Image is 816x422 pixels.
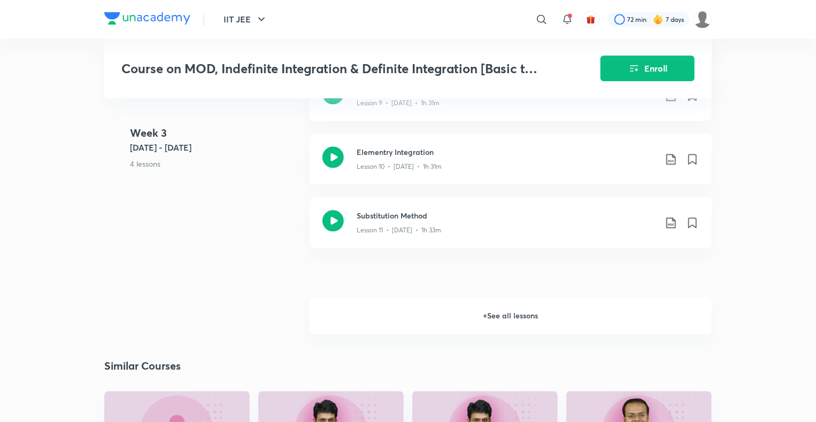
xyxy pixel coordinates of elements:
a: Elementry IntegrationLesson 10 • [DATE] • 1h 31m [310,134,712,197]
button: avatar [582,11,599,28]
img: Company Logo [104,12,190,25]
h3: Course on MOD, Indefinite Integration & Definite Integration [Basic to Advanced] [121,61,540,76]
img: SANJU TALUKDAR [694,10,712,28]
h3: Substitution Method [357,210,656,221]
p: Lesson 9 • [DATE] • 1h 31m [357,98,440,108]
p: 4 lessons [130,159,301,170]
a: Integration as Anti-DerivativeLesson 9 • [DATE] • 1h 31m [310,70,712,134]
img: streak [653,14,664,25]
p: Lesson 11 • [DATE] • 1h 33m [357,225,441,235]
a: Company Logo [104,12,190,27]
img: avatar [586,14,596,24]
h2: Similar Courses [104,358,181,374]
p: Lesson 10 • [DATE] • 1h 31m [357,162,442,171]
h5: [DATE] - [DATE] [130,142,301,154]
h4: Week 3 [130,126,301,142]
h6: + See all lessons [310,297,712,334]
button: IIT JEE [217,9,274,30]
a: Substitution MethodLesson 11 • [DATE] • 1h 33m [310,197,712,261]
button: Enroll [601,56,695,81]
h3: Elementry Integration [357,146,656,158]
